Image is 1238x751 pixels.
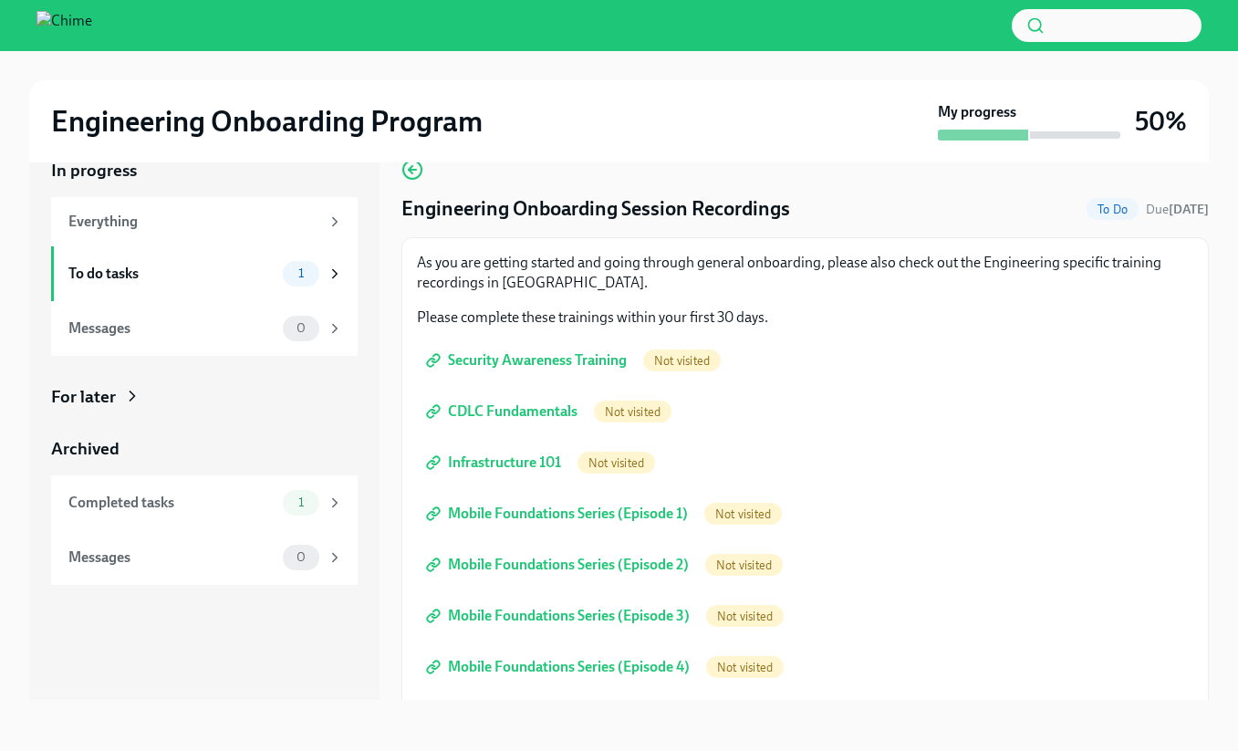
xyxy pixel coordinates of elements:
a: Everything [51,197,358,246]
span: Not visited [704,507,782,521]
a: Mobile Foundations Series (Episode 1) [417,495,701,532]
div: Everything [68,212,319,232]
a: In progress [51,159,358,183]
span: Security Awareness Training [430,351,627,370]
span: 0 [286,550,317,564]
span: Not visited [706,610,784,623]
span: Due [1146,202,1209,217]
div: To do tasks [68,264,276,284]
span: Not visited [577,456,655,470]
strong: [DATE] [1169,202,1209,217]
a: Mobile Foundations Series (Episode 4) [417,649,702,685]
span: Mobile Foundations Series (Episode 3) [430,607,690,625]
div: Completed tasks [68,493,276,513]
span: Mobile Foundations Series (Episode 4) [430,658,690,676]
a: Archived [51,437,358,461]
span: CDLC Fundamentals [430,402,577,421]
a: Infrastructure 101 [417,444,574,481]
strong: My progress [938,102,1016,122]
a: Mobile Foundations Series (Episode 3) [417,598,702,634]
a: To do tasks1 [51,246,358,301]
a: Mobile Foundations Series (Episode 2) [417,547,702,583]
h2: Engineering Onboarding Program [51,103,483,140]
span: August 13th, 2025 15:00 [1146,201,1209,218]
a: Messages0 [51,530,358,585]
span: Mobile Foundations Series (Episode 2) [430,556,689,574]
span: Not visited [594,405,671,419]
img: Chime [36,11,92,40]
span: 1 [287,495,315,509]
a: CDLC Fundamentals [417,393,590,430]
span: Infrastructure 101 [430,454,561,472]
div: Messages [68,548,276,568]
span: Not visited [643,354,721,368]
div: Messages [68,318,276,339]
h4: Engineering Onboarding Session Recordings [401,195,790,223]
a: Messages0 [51,301,358,356]
div: For later [51,385,116,409]
span: 0 [286,321,317,335]
p: As you are getting started and going through general onboarding, please also check out the Engine... [417,253,1193,293]
p: Please complete these trainings within your first 30 days. [417,308,1193,328]
a: Completed tasks1 [51,475,358,530]
span: Mobile Foundations Series (Episode 1) [430,505,688,523]
a: For later [51,385,358,409]
span: 1 [287,266,315,280]
h3: 50% [1135,105,1187,138]
span: Not visited [706,661,784,674]
span: To Do [1087,203,1139,216]
span: Not visited [705,558,783,572]
a: Security Awareness Training [417,342,640,379]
